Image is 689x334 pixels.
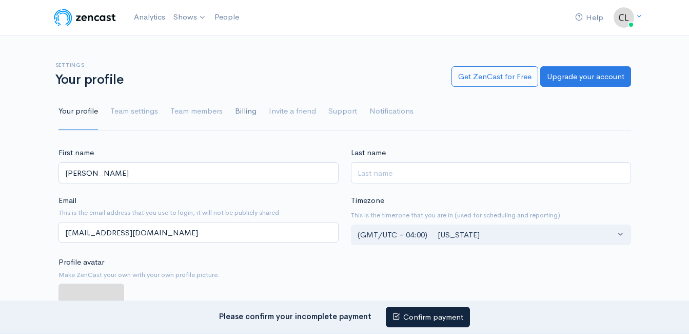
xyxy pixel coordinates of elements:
small: This is the email address that you use to login, it will not be publicly shared [58,208,339,218]
label: Email [58,195,76,207]
strong: Please confirm your incomplete payment [219,311,371,321]
a: Help [571,7,607,29]
a: Notifications [369,93,414,130]
label: Profile avatar [58,256,104,268]
h6: Settings [55,62,439,68]
a: Upgrade your account [540,66,631,87]
input: name@example.com [58,222,339,243]
a: Your profile [58,93,98,130]
input: Last name [351,162,631,183]
a: Support [328,93,357,130]
a: Invite a friend [269,93,316,130]
h1: Your profile [55,72,439,87]
a: Shows [169,6,210,29]
a: Get ZenCast for Free [451,66,538,87]
label: First name [58,147,94,159]
a: Billing [235,93,257,130]
a: People [210,6,243,28]
div: (GMT/UTC − 04:00) [US_STATE] [358,229,615,241]
a: Confirm payment [386,307,470,328]
small: This is the timezone that you are in (used for scheduling and reporting) [351,210,631,220]
img: ZenCast Logo [52,7,117,28]
a: Team settings [110,93,158,130]
button: (GMT/UTC − 04:00) New York [351,225,631,246]
a: Analytics [130,6,169,28]
img: ... [614,7,634,28]
a: Team members [170,93,223,130]
input: First name [58,162,339,183]
label: Last name [351,147,386,159]
label: Timezone [351,195,384,207]
small: Make ZenCast your own with your own profile picture. [58,270,339,280]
